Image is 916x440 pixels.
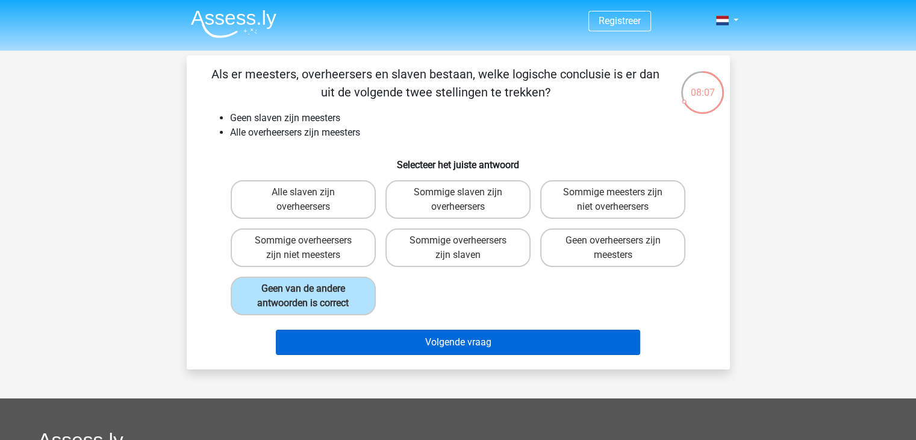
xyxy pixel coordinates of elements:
[231,228,376,267] label: Sommige overheersers zijn niet meesters
[680,70,725,100] div: 08:07
[230,125,711,140] li: Alle overheersers zijn meesters
[231,180,376,219] label: Alle slaven zijn overheersers
[206,65,665,101] p: Als er meesters, overheersers en slaven bestaan, welke logische conclusie is er dan uit de volgen...
[191,10,276,38] img: Assessly
[540,228,685,267] label: Geen overheersers zijn meesters
[540,180,685,219] label: Sommige meesters zijn niet overheersers
[385,180,531,219] label: Sommige slaven zijn overheersers
[599,15,641,27] a: Registreer
[206,149,711,171] h6: Selecteer het juiste antwoord
[385,228,531,267] label: Sommige overheersers zijn slaven
[231,277,376,315] label: Geen van de andere antwoorden is correct
[276,330,640,355] button: Volgende vraag
[230,111,711,125] li: Geen slaven zijn meesters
